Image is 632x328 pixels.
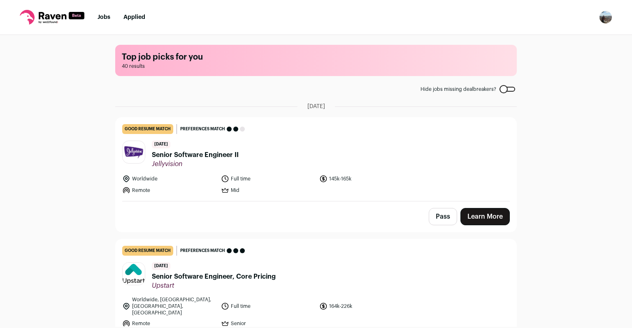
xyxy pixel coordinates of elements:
[180,125,225,133] span: Preferences match
[152,262,170,270] span: [DATE]
[599,11,612,24] button: Open dropdown
[152,272,276,282] span: Senior Software Engineer, Core Pricing
[152,160,239,168] span: Jellyvision
[599,11,612,24] img: 7228969-medium_jpg
[221,296,315,316] li: Full time
[319,296,413,316] li: 164k-226k
[221,186,315,194] li: Mid
[98,14,110,20] a: Jobs
[152,282,276,290] span: Upstart
[122,296,216,316] li: Worldwide, [GEOGRAPHIC_DATA], [GEOGRAPHIC_DATA], [GEOGRAPHIC_DATA]
[152,150,239,160] span: Senior Software Engineer II
[123,14,145,20] a: Applied
[116,118,516,201] a: good resume match Preferences match [DATE] Senior Software Engineer II Jellyvision Worldwide Full...
[122,175,216,183] li: Worldwide
[319,175,413,183] li: 145k-165k
[122,63,510,69] span: 40 results
[221,175,315,183] li: Full time
[221,319,315,328] li: Senior
[307,102,325,111] span: [DATE]
[460,208,510,225] a: Learn More
[123,144,145,160] img: 9acc3d1e6885c21b6285f97b57b204e75aea1dfd2083ce480af9a21772db3780.jpg
[429,208,457,225] button: Pass
[421,86,496,92] span: Hide jobs missing dealbreakers?
[122,246,173,256] div: good resume match
[122,51,510,63] h1: Top job picks for you
[180,247,225,255] span: Preferences match
[123,263,145,285] img: b62aa42298112786ee09b448f8424fe8214e8e4b0f39baff56fdf86041132ec2.jpg
[122,319,216,328] li: Remote
[122,124,173,134] div: good resume match
[122,186,216,194] li: Remote
[152,141,170,148] span: [DATE]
